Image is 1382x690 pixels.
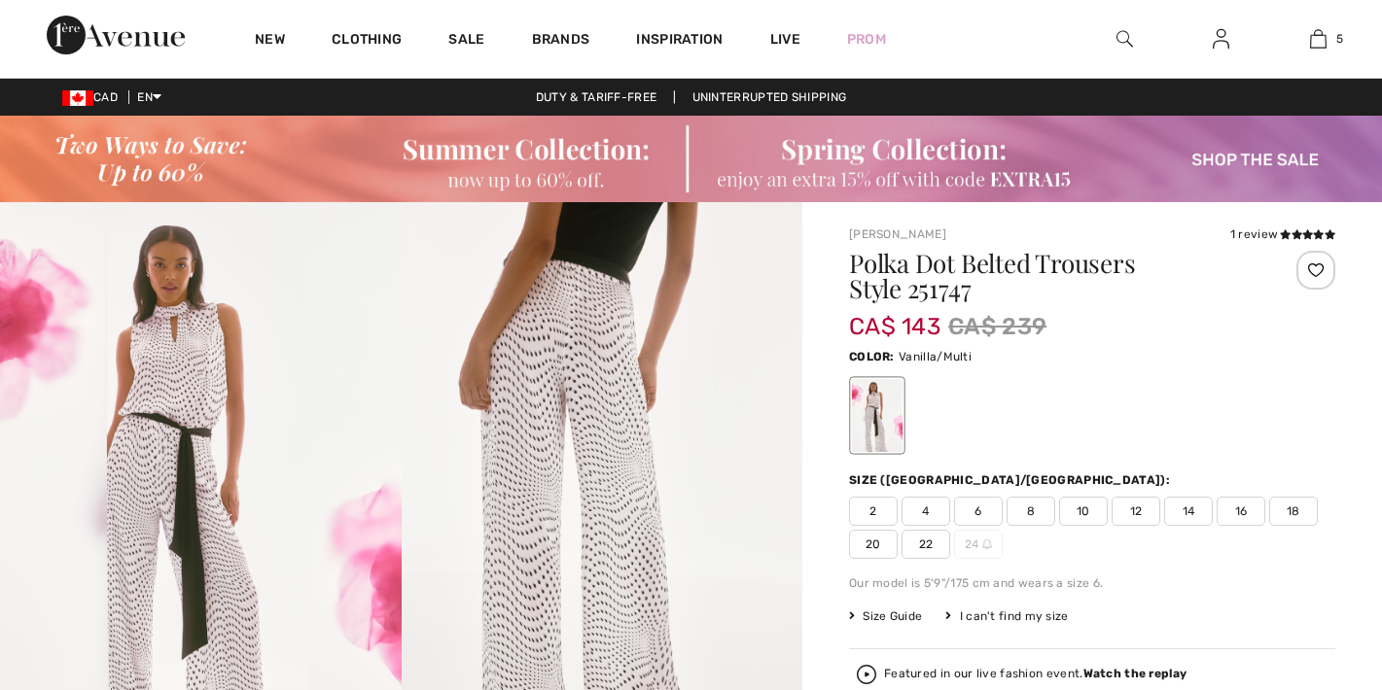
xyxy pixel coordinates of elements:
[982,539,992,549] img: ring-m.svg
[899,350,972,363] span: Vanilla/Multi
[945,607,1068,625] div: I can't find my size
[849,227,946,241] a: [PERSON_NAME]
[1007,497,1055,526] span: 8
[1116,27,1133,51] img: search the website
[849,350,895,363] span: Color:
[770,29,800,50] a: Live
[448,31,484,52] a: Sale
[954,497,1003,526] span: 6
[849,471,1174,489] div: Size ([GEOGRAPHIC_DATA]/[GEOGRAPHIC_DATA]):
[1257,544,1363,593] iframe: Opens a widget where you can find more information
[1230,225,1335,243] div: 1 review
[636,31,723,52] span: Inspiration
[1197,27,1245,52] a: Sign In
[1336,30,1343,48] span: 5
[857,665,876,684] img: Watch the replay
[62,90,125,104] span: CAD
[47,16,185,54] img: 1ère Avenue
[1112,497,1160,526] span: 12
[1213,27,1229,51] img: My Info
[948,309,1046,344] span: CA$ 239
[255,31,285,52] a: New
[1271,27,1365,51] a: 5
[902,530,950,559] span: 22
[532,31,590,52] a: Brands
[852,379,903,452] div: Vanilla/Multi
[1059,497,1108,526] span: 10
[954,530,1003,559] span: 24
[849,497,898,526] span: 2
[137,90,161,104] span: EN
[1164,497,1213,526] span: 14
[332,31,402,52] a: Clothing
[849,574,1335,592] div: Our model is 5'9"/175 cm and wears a size 6.
[849,530,898,559] span: 20
[849,251,1255,301] h1: Polka Dot Belted Trousers Style 251747
[1269,497,1318,526] span: 18
[849,607,922,625] span: Size Guide
[62,90,93,106] img: Canadian Dollar
[1217,497,1265,526] span: 16
[884,668,1187,680] div: Featured in our live fashion event.
[1083,667,1187,680] strong: Watch the replay
[847,29,886,50] a: Prom
[849,293,940,340] span: CA$ 143
[1310,27,1327,51] img: My Bag
[902,497,950,526] span: 4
